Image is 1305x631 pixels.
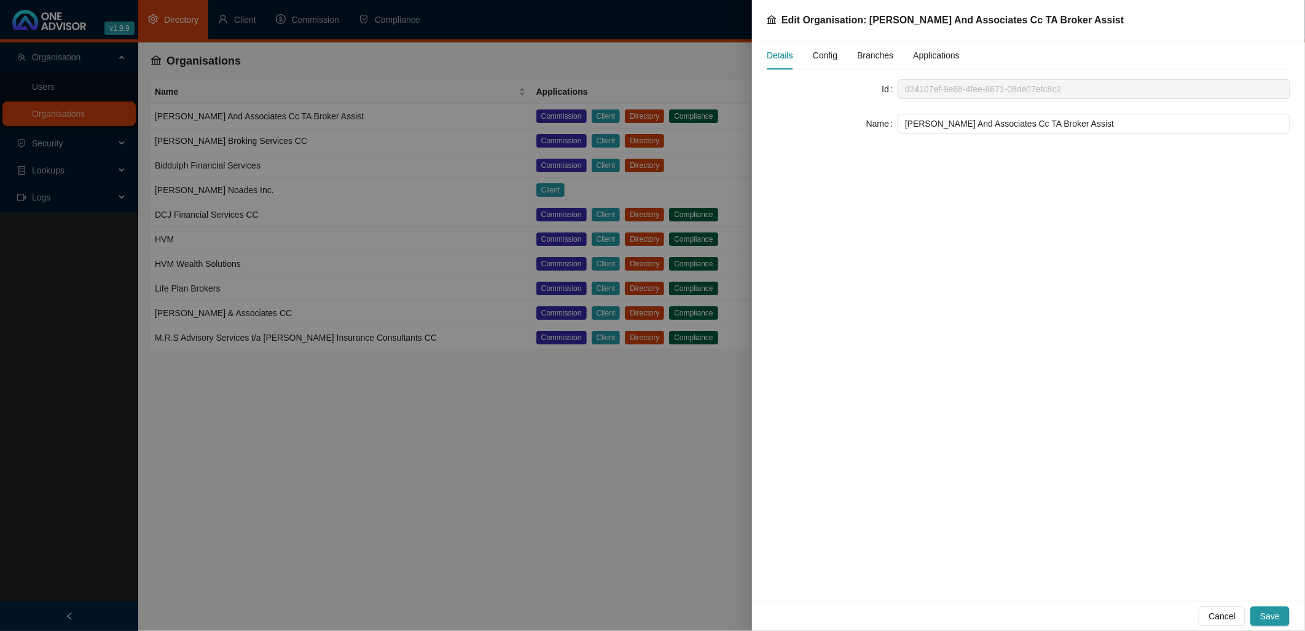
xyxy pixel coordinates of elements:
button: Cancel [1199,606,1245,626]
label: Id [882,79,898,99]
button: Save [1250,606,1290,626]
div: Details [767,49,793,62]
div: Branches [857,49,893,62]
span: Save [1260,609,1280,623]
span: bank [767,15,777,25]
span: Edit Organisation: [PERSON_NAME] And Associates Cc TA Broker Assist [782,15,1124,25]
span: Applications [913,51,960,60]
span: Config [813,51,837,60]
label: Name [866,114,898,133]
span: Cancel [1209,609,1236,623]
